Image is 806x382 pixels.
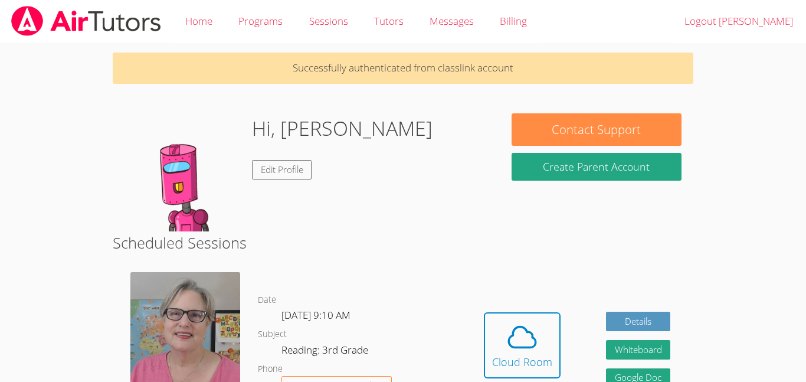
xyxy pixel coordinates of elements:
span: Messages [430,14,474,28]
h2: Scheduled Sessions [113,231,693,254]
button: Create Parent Account [512,153,682,181]
dt: Phone [258,362,283,377]
div: Cloud Room [492,354,552,370]
button: Contact Support [512,113,682,146]
img: airtutors_banner-c4298cdbf04f3fff15de1276eac7730deb9818008684d7c2e4769d2f7ddbe033.png [10,6,162,36]
span: [DATE] 9:10 AM [281,308,350,322]
dt: Date [258,293,276,308]
button: Cloud Room [484,312,561,378]
button: Whiteboard [606,340,671,360]
img: default.png [124,113,243,231]
h1: Hi, [PERSON_NAME] [252,113,433,143]
dt: Subject [258,327,287,342]
a: Details [606,312,671,331]
p: Successfully authenticated from classlink account [113,53,693,84]
dd: Reading: 3rd Grade [281,342,371,362]
a: Edit Profile [252,160,312,179]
